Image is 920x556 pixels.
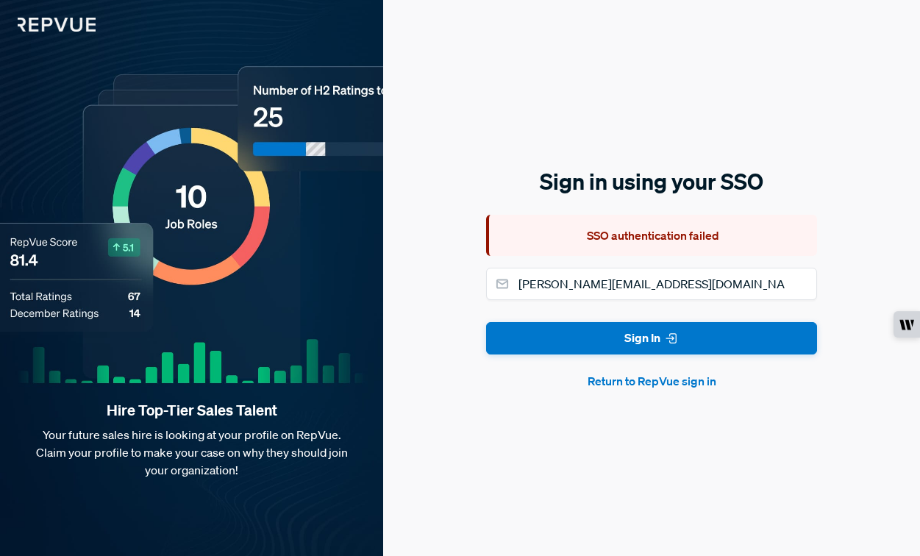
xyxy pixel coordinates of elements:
h5: Sign in using your SSO [486,166,817,197]
div: SSO authentication failed [486,215,817,256]
button: Sign In [486,322,817,355]
p: Your future sales hire is looking at your profile on RepVue. Claim your profile to make your case... [24,426,360,479]
strong: Hire Top-Tier Sales Talent [24,401,360,420]
button: Return to RepVue sign in [486,372,817,390]
input: Email address [486,268,817,300]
